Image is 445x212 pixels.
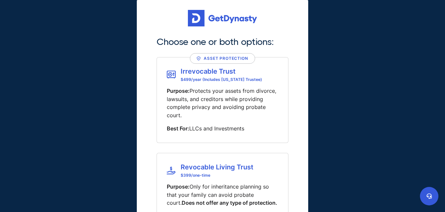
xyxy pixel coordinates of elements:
[167,125,189,132] span: Best For:
[181,173,253,178] span: $ 399 /one-time
[167,88,190,94] span: Purpose:
[167,87,278,120] p: Protects your assets from divorce, lawsuits, and creditors while providing complete privacy and a...
[181,163,253,171] span: Revocable Living Trust
[188,10,257,26] img: Get started for free with Dynasty Trust Company
[167,183,190,190] span: Purpose:
[197,55,248,62] div: Asset Protection
[167,124,278,133] p: LLCs and Investments
[157,57,288,143] div: Asset ProtectionIrrevocable Trust$499/year (Includes [US_STATE] Trustee)Purpose:Protects your ass...
[181,67,262,75] span: Irrevocable Trust
[167,183,278,207] p: Only for inheritance planning so that your family can avoid probate court.
[182,199,277,206] span: Does not offer any type of protection.
[181,77,262,82] span: $499/year (Includes [US_STATE] Trustee)
[157,36,288,47] h2: Choose one or both options:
